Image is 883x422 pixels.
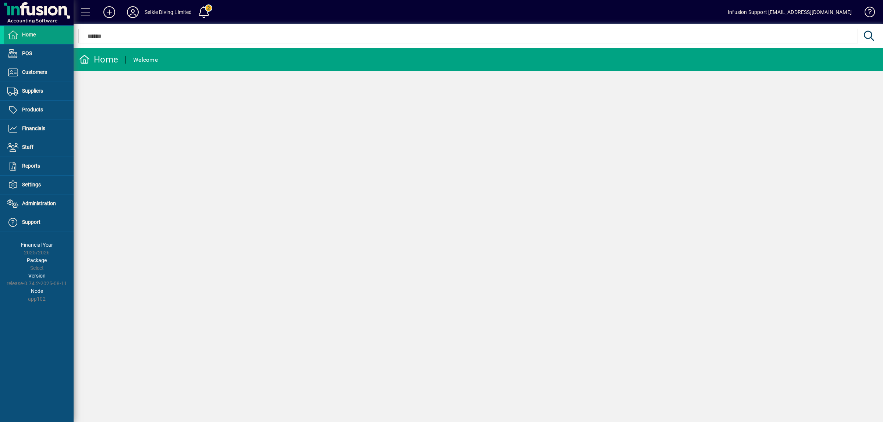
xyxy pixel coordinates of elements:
span: Suppliers [22,88,43,94]
span: Version [28,273,46,279]
span: Products [22,107,43,112]
div: Welcome [133,54,158,66]
span: Home [22,32,36,37]
a: Administration [4,194,74,213]
span: Node [31,288,43,294]
a: POS [4,44,74,63]
span: Customers [22,69,47,75]
a: Knowledge Base [859,1,874,25]
span: Financial Year [21,242,53,248]
a: Reports [4,157,74,175]
a: Products [4,101,74,119]
span: Reports [22,163,40,169]
button: Profile [121,6,145,19]
span: Package [27,257,47,263]
div: Infusion Support [EMAIL_ADDRESS][DOMAIN_NAME] [728,6,852,18]
div: Home [79,54,118,65]
span: Settings [22,182,41,187]
a: Customers [4,63,74,82]
a: Settings [4,176,74,194]
span: Support [22,219,40,225]
a: Suppliers [4,82,74,100]
div: Selkie Diving Limited [145,6,192,18]
span: Administration [22,200,56,206]
span: Staff [22,144,33,150]
a: Staff [4,138,74,157]
a: Financials [4,119,74,138]
span: Financials [22,125,45,131]
a: Support [4,213,74,232]
button: Add [97,6,121,19]
span: POS [22,50,32,56]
